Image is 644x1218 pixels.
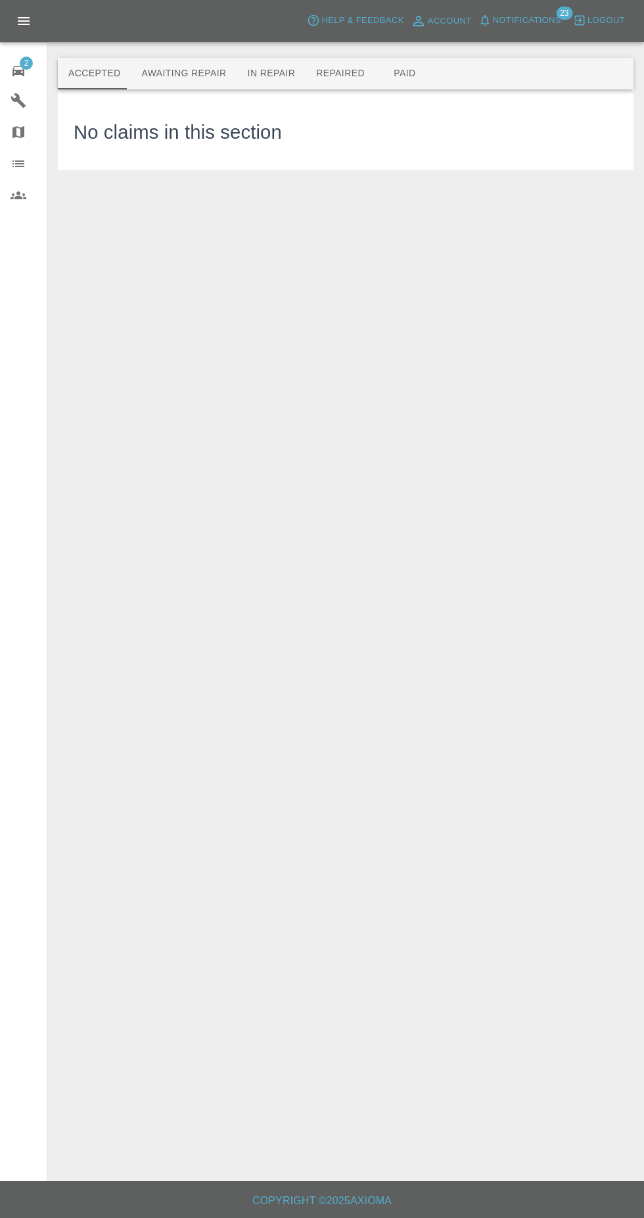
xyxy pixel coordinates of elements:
[587,13,625,28] span: Logout
[131,58,237,89] button: Awaiting Repair
[74,118,282,147] h3: No claims in this section
[237,58,306,89] button: In Repair
[321,13,403,28] span: Help & Feedback
[306,58,375,89] button: Repaired
[11,1192,633,1210] h6: Copyright © 2025 Axioma
[407,11,475,32] a: Account
[428,14,472,29] span: Account
[375,58,434,89] button: Paid
[493,13,561,28] span: Notifications
[556,7,572,20] span: 23
[475,11,564,31] button: Notifications
[8,5,39,37] button: Open drawer
[570,11,628,31] button: Logout
[20,57,33,70] span: 2
[304,11,407,31] button: Help & Feedback
[58,58,131,89] button: Accepted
